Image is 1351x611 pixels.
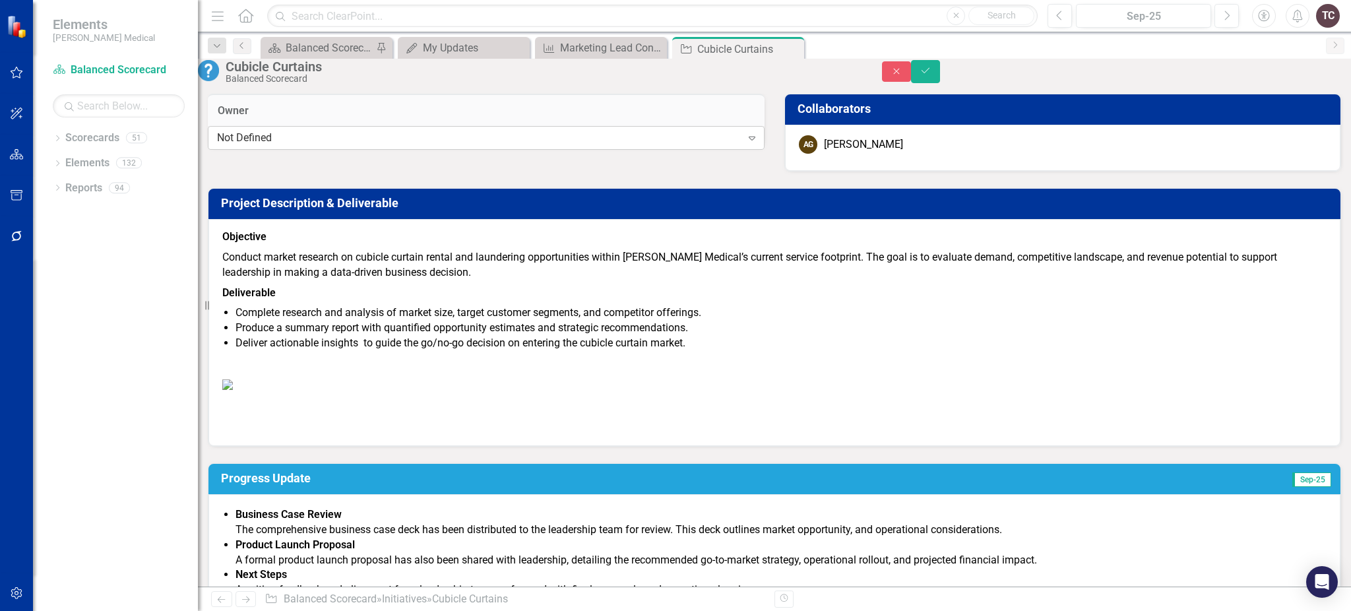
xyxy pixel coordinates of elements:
[988,10,1016,20] span: Search
[824,137,903,152] div: [PERSON_NAME]
[222,247,1327,283] p: Conduct market research on cubicle curtain rental and laundering opportunities within [PERSON_NAM...
[65,181,102,196] a: Reports
[53,94,185,117] input: Search Below...
[1076,4,1211,28] button: Sep-25
[198,60,219,81] img: No Information
[116,158,142,169] div: 132
[65,131,119,146] a: Scorecards
[697,41,801,57] div: Cubicle Curtains
[236,305,1327,321] p: Complete research and analysis of market size, target customer segments, and competitor offerings.
[236,568,287,581] strong: Next Steps
[109,182,130,193] div: 94
[265,592,765,607] div: » »
[236,507,1327,538] p: The comprehensive business case deck has been distributed to the leadership team for review. This...
[432,593,508,605] div: Cubicle Curtains
[236,538,355,551] strong: Product Launch Proposal
[7,15,30,38] img: ClearPoint Strategy
[53,16,155,32] span: Elements
[126,133,147,144] div: 51
[53,63,185,78] a: Balanced Scorecard
[236,538,1327,568] p: A formal product launch proposal has also been shared with leadership, detailing the recommended ...
[53,32,155,43] small: [PERSON_NAME] Medical
[267,5,1038,28] input: Search ClearPoint...
[1306,566,1338,598] div: Open Intercom Messenger
[222,286,276,299] strong: Deliverable
[65,156,110,171] a: Elements
[401,40,526,56] a: My Updates
[236,336,1327,351] p: Deliver actionable insights to guide the go/no-go decision on entering the cubicle curtain market.
[236,321,1327,336] p: Produce a summary report with quantified opportunity estimates and strategic recommendations.
[222,379,233,390] img: mceclip0%20v30.png
[222,230,267,243] strong: Objective
[218,105,755,117] h3: Owner
[264,40,373,56] a: Balanced Scorecard Welcome Page
[560,40,664,56] div: Marketing Lead Conversions (YTD)
[423,40,526,56] div: My Updates
[226,59,856,74] div: Cubicle Curtains
[1316,4,1340,28] button: TC
[382,593,427,605] a: Initiatives
[284,593,377,605] a: Balanced Scorecard
[236,567,1327,598] p: Awaiting feedback and alignment from leadership to move forward with final approvals and executio...
[968,7,1034,25] button: Search
[1292,472,1331,487] span: Sep-25
[221,197,1333,210] h3: Project Description & Deliverable
[217,131,741,146] div: Not Defined
[799,135,817,154] div: AG
[1081,9,1207,24] div: Sep-25
[286,40,373,56] div: Balanced Scorecard Welcome Page
[236,508,342,521] strong: Business Case Review
[538,40,664,56] a: Marketing Lead Conversions (YTD)
[798,102,1333,115] h3: Collaborators
[221,472,988,485] h3: Progress Update
[226,74,856,84] div: Balanced Scorecard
